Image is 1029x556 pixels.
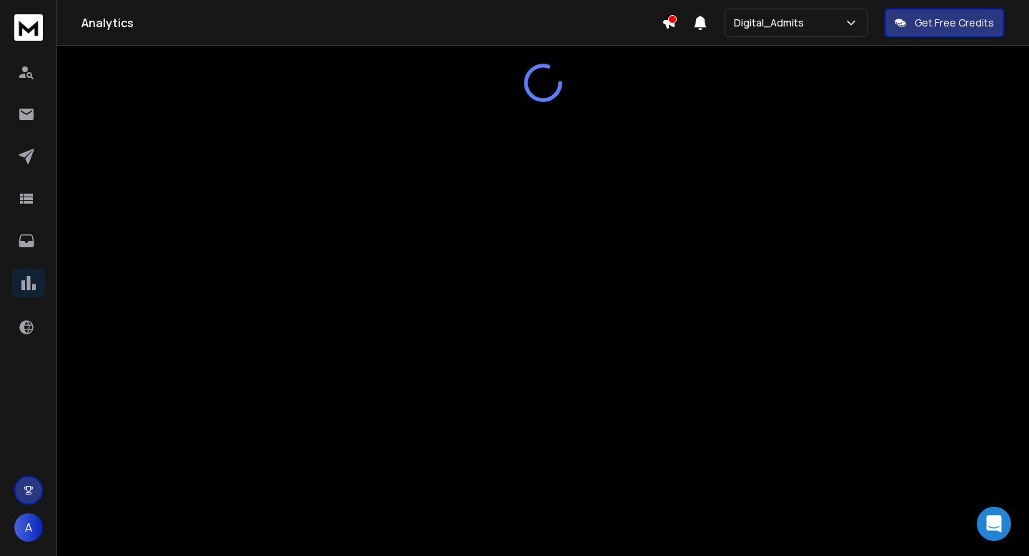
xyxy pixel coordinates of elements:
p: Digital_Admits [734,16,810,30]
p: Get Free Credits [915,16,994,30]
img: logo [14,14,43,41]
button: A [14,513,43,542]
h1: Analytics [81,14,662,31]
button: Get Free Credits [885,9,1004,37]
div: Open Intercom Messenger [977,507,1011,541]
